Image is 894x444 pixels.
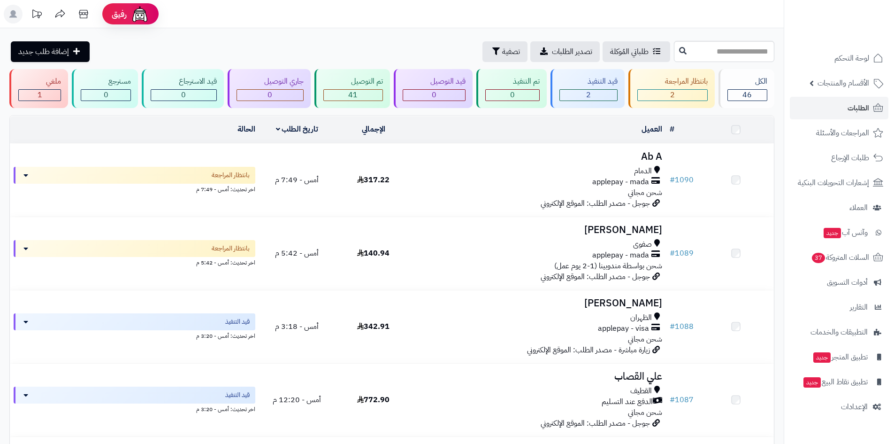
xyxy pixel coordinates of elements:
div: قيد التوصيل [403,76,466,87]
a: تاريخ الطلب [276,124,319,135]
span: جوجل - مصدر الطلب: الموقع الإلكتروني [541,418,650,429]
a: الإجمالي [362,124,385,135]
a: طلبات الإرجاع [790,147,888,169]
span: جديد [824,228,841,238]
a: تحديثات المنصة [25,5,48,26]
span: طلبات الإرجاع [831,151,869,164]
div: الكل [727,76,767,87]
span: القطيف [630,386,652,397]
div: 0 [237,90,303,101]
div: اخر تحديث: أمس - 7:49 م [14,184,255,194]
span: قيد التنفيذ [225,390,250,400]
span: applepay - visa [598,323,649,334]
a: # [670,124,674,135]
span: 46 [742,89,752,101]
div: 0 [151,90,216,101]
h3: Ab A [415,151,662,162]
span: 0 [181,89,186,101]
a: السلات المتروكة37 [790,246,888,269]
div: 2 [560,90,617,101]
span: جوجل - مصدر الطلب: الموقع الإلكتروني [541,271,650,282]
span: 2 [670,89,675,101]
a: العميل [642,124,662,135]
span: الدفع عند التسليم [602,397,653,407]
span: زيارة مباشرة - مصدر الطلب: الموقع الإلكتروني [527,344,650,356]
span: 37 [812,253,825,263]
span: شحن مجاني [628,334,662,345]
a: قيد التوصيل 0 [392,69,474,108]
span: أمس - 5:42 م [275,248,319,259]
a: التقارير [790,296,888,319]
a: مسترجع 0 [70,69,140,108]
div: مسترجع [81,76,131,87]
a: #1090 [670,174,694,186]
span: أمس - 12:20 م [273,394,321,405]
div: 41 [324,90,382,101]
div: 0 [486,90,539,101]
a: إضافة طلب جديد [11,41,90,62]
img: logo-2.png [830,26,885,46]
span: جديد [803,377,821,388]
div: قيد التنفيذ [559,76,617,87]
a: الطلبات [790,97,888,119]
a: قيد التنفيذ 2 [549,69,626,108]
span: 140.94 [357,248,390,259]
span: تطبيق المتجر [812,351,868,364]
span: التطبيقات والخدمات [810,326,868,339]
span: 342.91 [357,321,390,332]
span: بانتظار المراجعة [212,244,250,253]
span: 317.22 [357,174,390,186]
span: الدمام [634,166,652,177]
span: 0 [432,89,436,101]
a: العملاء [790,196,888,219]
a: تطبيق المتجرجديد [790,346,888,368]
a: طلباتي المُوكلة [603,41,670,62]
a: #1087 [670,394,694,405]
span: # [670,321,675,332]
a: تم التوصيل 41 [313,69,392,108]
div: تم التنفيذ [485,76,540,87]
span: 0 [510,89,515,101]
span: قيد التنفيذ [225,317,250,327]
span: الظهران [630,312,652,323]
div: اخر تحديث: أمس - 3:20 م [14,404,255,413]
a: #1089 [670,248,694,259]
span: أدوات التسويق [827,276,868,289]
a: قيد الاسترجاع 0 [140,69,225,108]
span: المراجعات والأسئلة [816,126,869,140]
div: بانتظار المراجعة [637,76,708,87]
span: 0 [267,89,272,101]
span: رفيق [112,8,127,20]
a: إشعارات التحويلات البنكية [790,171,888,194]
div: ملغي [18,76,61,87]
a: #1088 [670,321,694,332]
a: تم التنفيذ 0 [474,69,549,108]
div: 0 [81,90,130,101]
span: الإعدادات [841,400,868,413]
a: تطبيق نقاط البيعجديد [790,371,888,393]
span: شحن مجاني [628,407,662,418]
div: تم التوصيل [323,76,383,87]
h3: [PERSON_NAME] [415,298,662,309]
span: 1 [38,89,42,101]
span: شحن بواسطة مندوبينا (1-2 يوم عمل) [554,260,662,272]
span: 2 [586,89,591,101]
a: وآتس آبجديد [790,221,888,244]
span: 772.90 [357,394,390,405]
button: تصفية [482,41,527,62]
div: 1 [19,90,61,101]
span: 0 [104,89,108,101]
span: طلباتي المُوكلة [610,46,649,57]
a: الكل46 [717,69,776,108]
div: 2 [638,90,707,101]
span: صفوى [633,239,652,250]
span: التقارير [850,301,868,314]
span: applepay - mada [592,250,649,261]
span: applepay - mada [592,177,649,187]
span: # [670,174,675,186]
span: العملاء [849,201,868,214]
span: أمس - 7:49 م [275,174,319,186]
div: اخر تحديث: أمس - 3:20 م [14,330,255,340]
span: الطلبات [848,101,869,115]
span: # [670,248,675,259]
